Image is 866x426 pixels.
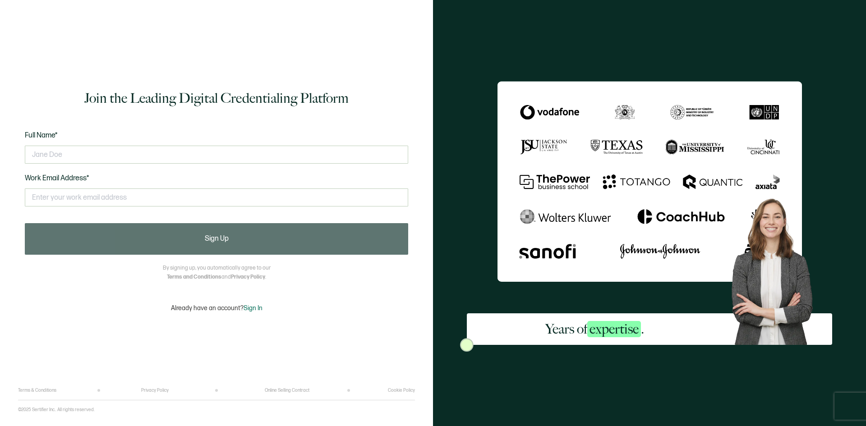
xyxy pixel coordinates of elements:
[25,188,408,206] input: Enter your work email address
[587,321,641,337] span: expertise
[141,388,169,393] a: Privacy Policy
[84,89,349,107] h1: Join the Leading Digital Credentialing Platform
[25,174,89,183] span: Work Email Address*
[231,274,265,280] a: Privacy Policy
[244,304,263,312] span: Sign In
[167,274,221,280] a: Terms and Conditions
[163,264,271,282] p: By signing up, you automatically agree to our and .
[545,320,644,338] h2: Years of .
[497,81,802,282] img: Sertifier Signup - Years of <span class="strong-h">expertise</span>.
[171,304,263,312] p: Already have an account?
[25,146,408,164] input: Jane Doe
[25,131,58,140] span: Full Name*
[18,407,95,412] p: ©2025 Sertifier Inc.. All rights reserved.
[205,235,229,243] span: Sign Up
[25,223,408,255] button: Sign Up
[265,388,309,393] a: Online Selling Contract
[388,388,415,393] a: Cookie Policy
[723,191,832,345] img: Sertifier Signup - Years of <span class="strong-h">expertise</span>. Hero
[18,388,56,393] a: Terms & Conditions
[460,338,474,352] img: Sertifier Signup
